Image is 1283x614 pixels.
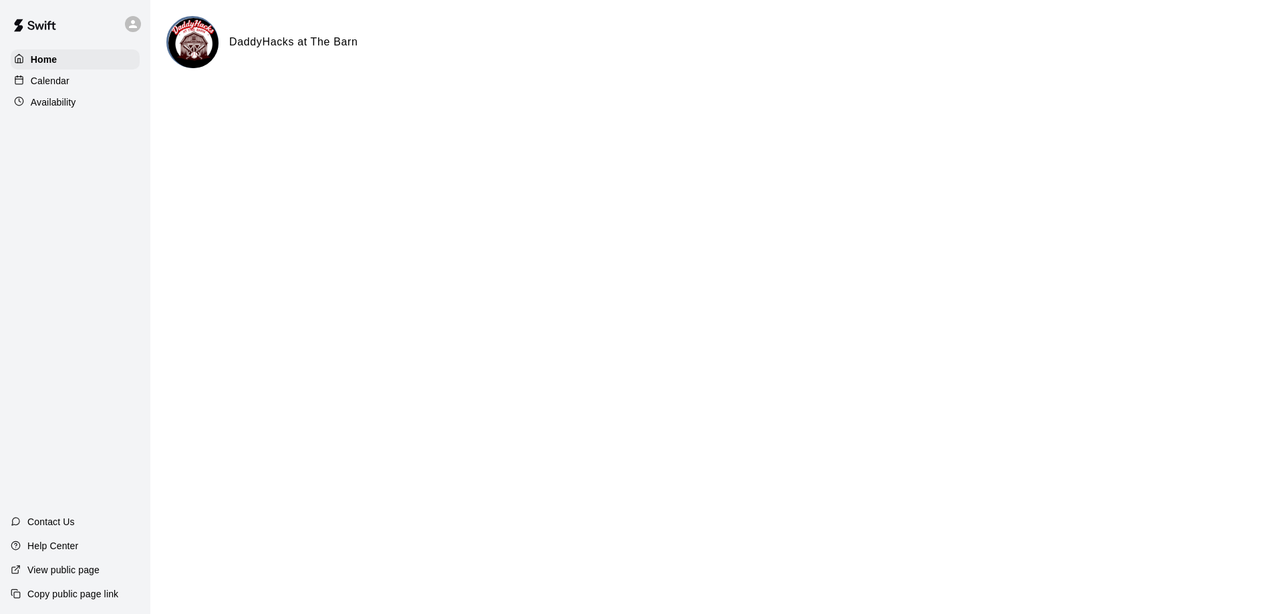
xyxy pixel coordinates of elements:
a: Home [11,49,140,69]
p: View public page [27,563,100,577]
a: Calendar [11,71,140,91]
p: Contact Us [27,515,75,528]
p: Availability [31,96,76,109]
h6: DaddyHacks at The Barn [229,33,358,51]
p: Help Center [27,539,78,553]
img: DaddyHacks at The Barn logo [168,18,219,68]
p: Copy public page link [27,587,118,601]
a: Availability [11,92,140,112]
p: Calendar [31,74,69,88]
p: Home [31,53,57,66]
